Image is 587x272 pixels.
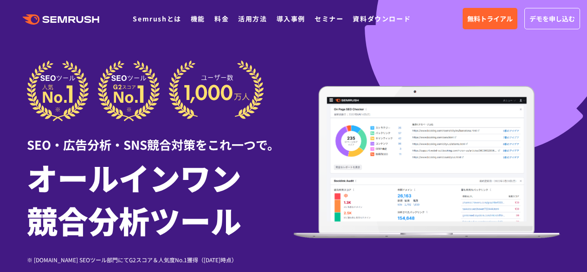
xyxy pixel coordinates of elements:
a: 導入事例 [277,14,305,23]
span: 無料トライアル [467,13,513,24]
span: デモを申し込む [529,13,575,24]
a: デモを申し込む [524,8,580,29]
div: ※ [DOMAIN_NAME] SEOツール部門にてG2スコア＆人気度No.1獲得（[DATE]時点） [27,255,294,264]
a: 活用方法 [238,14,267,23]
a: Semrushとは [133,14,181,23]
a: 機能 [191,14,205,23]
a: 資料ダウンロード [353,14,411,23]
h1: オールインワン 競合分析ツール [27,156,294,241]
a: セミナー [315,14,343,23]
a: 無料トライアル [463,8,517,29]
a: 料金 [214,14,229,23]
div: SEO・広告分析・SNS競合対策をこれ一つで。 [27,121,294,153]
